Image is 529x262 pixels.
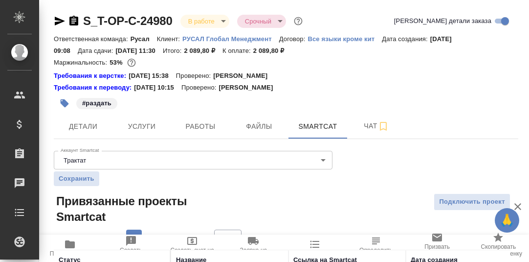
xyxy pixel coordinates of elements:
[499,210,515,231] span: 🙏
[434,193,510,211] button: Подключить проект
[180,15,229,28] div: В работе
[377,120,389,132] svg: Подписаться
[468,235,529,262] button: Скопировать ссылку на оценку заказа
[61,156,89,165] button: Трактат
[54,71,129,81] a: Требования к верстке:
[182,35,279,43] p: РУСАЛ Глобал Менеджмент
[237,15,286,28] div: В работе
[54,35,131,43] p: Ответственная команда:
[157,35,182,43] p: Клиент:
[495,208,519,233] button: 🙏
[353,120,400,132] span: Чат
[345,235,406,262] button: Определить тематику
[223,235,284,262] button: Заявка на доставку
[54,15,66,27] button: Скопировать ссылку для ЯМессенджера
[181,83,219,93] p: Проверено:
[54,93,75,114] button: Добавить тэг
[100,235,161,262] button: Создать рекламацию
[222,47,253,54] p: К оплате:
[236,120,283,133] span: Файлы
[247,231,288,245] span: из 1 страниц
[134,83,181,93] p: [DATE] 10:15
[242,17,274,25] button: Срочный
[110,59,125,66] p: 53%
[185,17,218,25] button: В работе
[168,247,217,261] span: Создать счет на предоплату
[407,235,468,262] button: Призвать менеджера по развитию
[54,193,209,225] span: Привязанные проекты Smartcat
[106,247,155,261] span: Создать рекламацию
[182,34,279,43] a: РУСАЛ Глобал Менеджмент
[118,120,165,133] span: Услуги
[78,47,115,54] p: Дата сдачи:
[162,235,223,262] button: Создать счет на предоплату
[184,47,222,54] p: 2 089,80 ₽
[75,98,118,107] span: раздать
[115,47,163,54] p: [DATE] 11:30
[83,14,173,27] a: S_T-OP-C-24980
[163,47,184,54] p: Итого:
[177,120,224,133] span: Работы
[131,35,157,43] p: Русал
[382,35,430,43] p: Дата создания:
[60,120,107,133] span: Детали
[59,174,94,184] span: Сохранить
[292,15,305,27] button: Доп статусы указывают на важность/срочность заказа
[308,35,382,43] p: Все языки кроме кит
[50,250,90,257] span: Папка на Drive
[129,71,176,81] p: [DATE] 15:38
[54,171,99,186] button: Сохранить
[54,151,332,169] div: Трактат
[394,16,491,26] span: [PERSON_NAME] детали заказа
[213,71,275,81] p: [PERSON_NAME]
[253,47,292,54] p: 2 089,80 ₽
[125,56,138,69] button: 254.25 UAH; 318.00 RUB;
[351,247,400,261] span: Определить тематику
[54,83,134,93] div: Нажми, чтобы открыть папку с инструкцией
[82,98,111,108] p: #раздать
[176,71,214,81] p: Проверено:
[54,83,134,93] a: Требования к переводу:
[284,235,345,262] button: Добавить Todo
[294,120,341,133] span: Smartcat
[68,15,80,27] button: Скопировать ссылку
[439,196,505,208] span: Подключить проект
[229,247,278,261] span: Заявка на доставку
[308,34,382,43] a: Все языки кроме кит
[219,83,280,93] p: [PERSON_NAME]
[39,235,100,262] button: Папка на Drive
[54,59,110,66] p: Маржинальность:
[279,35,308,43] p: Договор:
